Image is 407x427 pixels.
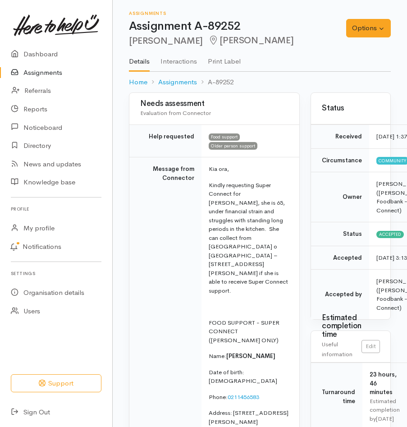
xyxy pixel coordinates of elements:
[311,246,369,270] td: Accepted
[129,72,391,93] nav: breadcrumb
[129,20,346,33] h1: Assignment A-89252
[209,409,288,426] p: Address: [STREET_ADDRESS][PERSON_NAME]
[11,374,101,393] button: Support
[208,46,241,71] a: Print Label
[370,397,400,423] div: Estimated completion by
[376,415,394,422] time: [DATE]
[209,165,288,174] p: Kia ora,
[129,125,201,157] td: Help requested
[11,203,101,215] h6: Profile
[129,11,346,16] h6: Assignments
[228,393,259,401] a: 0211456583
[322,104,380,113] h3: Status
[209,181,288,295] p: Kindly requesting Super Connect for [PERSON_NAME], she is 65, under financial strain and struggle...
[311,222,369,246] td: Status
[376,231,404,238] span: Accepted
[197,77,233,87] li: A-89252
[140,100,288,108] h3: Needs assessment
[209,133,240,141] span: Food support
[129,77,147,87] a: Home
[209,142,257,149] span: Older person support
[311,172,369,222] td: Owner
[209,393,288,402] p: Phone:
[361,340,380,353] a: Edit
[311,148,369,172] td: Circumstance
[140,109,211,117] span: Evaluation from Connector
[226,352,275,360] span: [PERSON_NAME]
[208,35,293,46] span: [PERSON_NAME]
[346,19,391,37] button: Options
[209,368,288,386] p: Date of birth: [DEMOGRAPHIC_DATA]
[209,352,288,361] p: Name:
[158,77,197,87] a: Assignments
[322,340,353,379] span: Useful information for Connectors
[160,46,197,71] a: Interactions
[209,318,288,345] p: FOOD SUPPORT - SUPER CONNECT ([PERSON_NAME] ONLY)
[370,371,397,396] span: 23 hours, 46 minutes
[129,36,346,46] h2: [PERSON_NAME]
[311,270,369,320] td: Accepted by
[11,267,101,280] h6: Settings
[322,314,361,339] h3: Estimated completion time
[129,46,150,72] a: Details
[311,125,369,149] td: Received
